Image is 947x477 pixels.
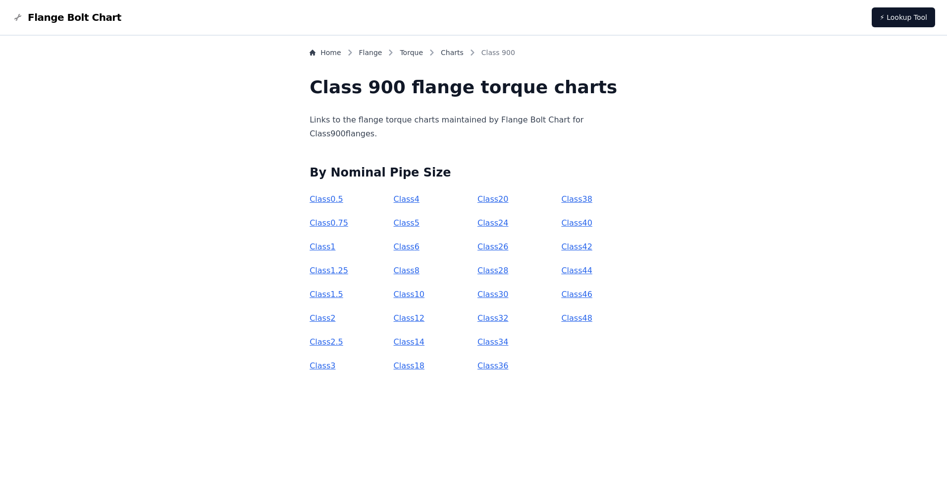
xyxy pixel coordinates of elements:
[310,165,637,180] h2: By Nominal Pipe Size
[28,10,121,24] span: Flange Bolt Chart
[394,218,420,228] a: Class5
[477,337,508,347] a: Class34
[477,218,508,228] a: Class24
[561,313,592,323] a: Class48
[310,337,343,347] a: Class2.5
[310,218,348,228] a: Class0.75
[394,290,424,299] a: Class10
[394,242,420,251] a: Class6
[310,77,637,97] h1: Class 900 flange torque charts
[12,10,121,24] a: Flange Bolt Chart LogoFlange Bolt Chart
[394,194,420,204] a: Class4
[310,113,637,141] p: Links to the flange torque charts maintained by Flange Bolt Chart for Class 900 flanges.
[359,48,382,58] a: Flange
[310,48,637,61] nav: Breadcrumb
[310,242,335,251] a: Class1
[561,194,592,204] a: Class38
[561,290,592,299] a: Class46
[561,242,592,251] a: Class42
[481,48,515,58] span: Class 900
[310,194,343,204] a: Class0.5
[394,266,420,275] a: Class8
[310,266,348,275] a: Class1.25
[310,290,343,299] a: Class1.5
[394,361,424,370] a: Class18
[12,11,24,23] img: Flange Bolt Chart Logo
[477,194,508,204] a: Class20
[477,313,508,323] a: Class32
[477,266,508,275] a: Class28
[394,337,424,347] a: Class14
[561,266,592,275] a: Class44
[400,48,423,58] a: Torque
[872,7,935,27] a: ⚡ Lookup Tool
[561,218,592,228] a: Class40
[310,48,341,58] a: Home
[394,313,424,323] a: Class12
[477,361,508,370] a: Class36
[310,361,335,370] a: Class3
[477,242,508,251] a: Class26
[441,48,464,58] a: Charts
[310,313,335,323] a: Class2
[477,290,508,299] a: Class30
